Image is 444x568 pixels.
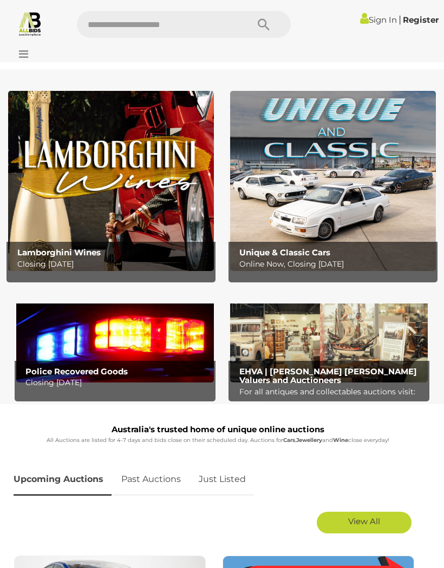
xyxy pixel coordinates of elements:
[14,464,112,496] a: Upcoming Auctions
[113,464,189,496] a: Past Auctions
[283,437,295,444] strong: Cars
[348,516,380,526] span: View All
[317,512,412,533] a: View All
[8,91,214,271] a: Lamborghini Wines Lamborghini Wines Closing [DATE]
[14,425,422,434] h1: Australia's trusted home of unique online auctions
[333,437,348,444] strong: Wine
[17,11,43,36] img: Allbids.com.au
[191,464,254,496] a: Just Listed
[237,11,291,38] button: Search
[403,15,439,25] a: Register
[14,435,422,445] p: All Auctions are listed for 4-7 days and bids close on their scheduled day. Auctions for , and cl...
[239,385,424,412] p: For all antiques and collectables auctions visit: EHVA
[360,15,397,25] a: Sign In
[399,14,401,25] span: |
[25,366,128,377] b: Police Recovered Goods
[230,91,436,271] img: Unique & Classic Cars
[296,437,322,444] strong: Jewellery
[230,293,428,382] img: EHVA | Evans Hastings Valuers and Auctioneers
[239,257,432,271] p: Online Now, Closing [DATE]
[16,293,214,382] a: Police Recovered Goods Police Recovered Goods Closing [DATE]
[17,257,210,271] p: Closing [DATE]
[8,91,214,271] img: Lamborghini Wines
[230,91,436,271] a: Unique & Classic Cars Unique & Classic Cars Online Now, Closing [DATE]
[25,376,210,389] p: Closing [DATE]
[239,366,417,386] b: EHVA | [PERSON_NAME] [PERSON_NAME] Valuers and Auctioneers
[230,293,428,382] a: EHVA | Evans Hastings Valuers and Auctioneers EHVA | [PERSON_NAME] [PERSON_NAME] Valuers and Auct...
[17,247,101,257] b: Lamborghini Wines
[16,293,214,382] img: Police Recovered Goods
[239,247,330,257] b: Unique & Classic Cars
